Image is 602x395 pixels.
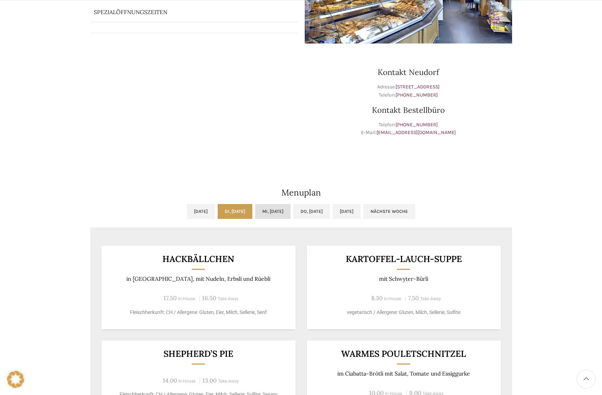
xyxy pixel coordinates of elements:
h3: Shepherd’s Pie [110,349,287,358]
span: 16.50 [202,294,216,302]
h3: Hackbällchen [110,255,287,263]
a: Scroll to top button [577,370,595,388]
span: In-House [178,379,196,384]
span: 8.30 [371,294,383,302]
a: [PHONE_NUMBER] [396,122,438,128]
span: 13.00 [202,377,217,384]
iframe: schwyter martinsbruggstrasse [90,51,298,157]
h3: Warmes Pouletschnitzel [315,349,492,358]
h3: Kontakt Bestellbüro [305,106,512,114]
p: vegetarisch / Allergene: Gluten, Milch, Sellerie, Sulfite [315,309,492,316]
a: Nächste Woche [363,204,415,219]
span: 7.50 [408,294,419,302]
a: [DATE] [187,204,215,219]
span: 14.00 [163,377,177,384]
a: Do, [DATE] [293,204,330,219]
span: Take-Away [218,296,239,301]
p: Fleischherkunft: CH / Allergene: Gluten, Eier, Milch, Sellerie, Senf [110,309,287,316]
p: Spezialöffnungszeiten [94,8,274,16]
span: 17.50 [164,294,177,302]
p: mit Schwyter-Bürli [315,275,492,282]
h3: Kontakt Neudorf [305,68,512,76]
p: in [GEOGRAPHIC_DATA], mit Nudeln, Erbsli und Rüebli [110,275,287,282]
a: Di, [DATE] [218,204,252,219]
a: [PHONE_NUMBER] [396,92,438,98]
span: In-House [178,296,195,301]
p: Telefon: E-Mail: [305,121,512,137]
a: [DATE] [333,204,361,219]
h2: Menuplan [90,188,512,197]
span: In-House [384,296,401,301]
p: Adresse: Telefon: [305,83,512,99]
span: Take-Away [420,296,441,301]
a: Mi, [DATE] [255,204,291,219]
p: im Ciabatta-Brötli mit Salat, Tomate und Essiggurke [315,370,492,377]
h3: Kartoffel-Lauch-Suppe [315,255,492,263]
a: [EMAIL_ADDRESS][DOMAIN_NAME] [377,129,456,135]
a: [STREET_ADDRESS] [396,84,440,90]
span: Take-Away [218,379,239,384]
